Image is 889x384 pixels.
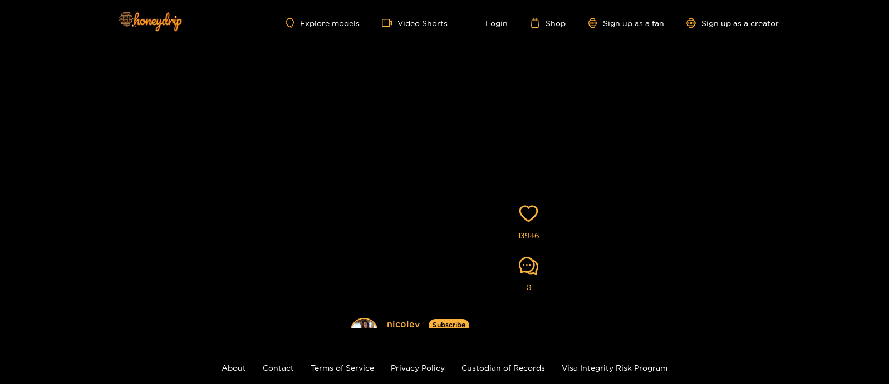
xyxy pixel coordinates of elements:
[530,18,566,28] a: Shop
[382,18,397,28] span: video-camera
[686,18,779,28] a: Sign up as a creator
[387,318,420,332] a: nicolev
[391,363,445,372] a: Privacy Policy
[588,18,664,28] a: Sign up as a fan
[429,319,469,332] button: Subscribe
[519,256,538,276] span: comment
[527,281,531,294] span: 8
[311,363,374,372] a: Terms of Service
[351,319,377,345] img: user avatar
[286,18,359,28] a: Explore models
[461,363,545,372] a: Custodian of Records
[382,18,448,28] a: Video Shorts
[470,18,508,28] a: Login
[562,363,667,372] a: Visa Integrity Risk Program
[222,363,246,372] a: About
[263,363,294,372] a: Contact
[433,320,465,331] span: Subscribe
[519,204,538,223] span: heart
[518,230,539,242] span: 13946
